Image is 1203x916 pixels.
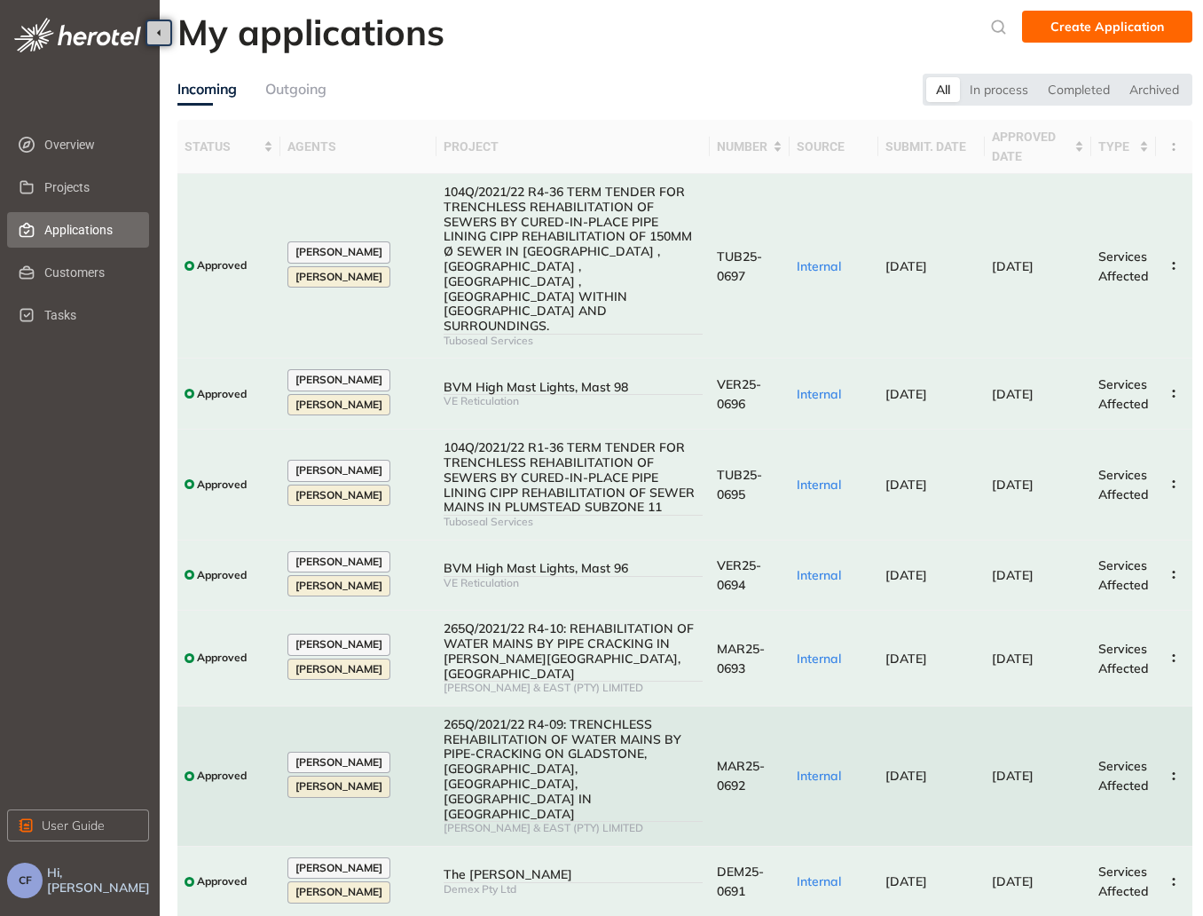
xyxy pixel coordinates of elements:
[177,120,280,174] th: status
[295,580,382,592] span: [PERSON_NAME]
[885,567,927,583] span: [DATE]
[197,651,247,664] span: Approved
[1038,77,1120,102] div: Completed
[710,120,790,174] th: number
[44,297,135,333] span: Tasks
[717,249,762,284] span: TUB25-0697
[985,120,1091,174] th: approved date
[436,120,710,174] th: project
[44,170,135,205] span: Projects
[1098,758,1149,794] span: Services Affected
[992,651,1034,667] span: [DATE]
[797,873,841,889] span: Internal
[7,809,149,841] button: User Guide
[717,557,761,593] span: VER25-0694
[717,376,761,412] span: VER25-0696
[1050,17,1164,36] span: Create Application
[444,621,703,681] div: 265Q/2021/22 R4-10: REHABILITATION OF WATER MAINS BY PIPE CRACKING IN [PERSON_NAME][GEOGRAPHIC_DA...
[295,886,382,898] span: [PERSON_NAME]
[444,717,703,822] div: 265Q/2021/22 R4-09: TRENCHLESS REHABILITATION OF WATER MAINS BY PIPE-CRACKING ON GLADSTONE, [GEOG...
[992,873,1034,889] span: [DATE]
[44,255,135,290] span: Customers
[797,768,841,784] span: Internal
[197,875,247,888] span: Approved
[444,867,703,882] div: The [PERSON_NAME]
[717,864,764,899] span: DEM25-0691
[797,567,841,583] span: Internal
[1022,11,1192,43] button: Create Application
[878,120,985,174] th: submit. date
[885,386,927,402] span: [DATE]
[44,127,135,162] span: Overview
[1098,137,1136,156] span: type
[295,862,382,874] span: [PERSON_NAME]
[42,816,105,835] span: User Guide
[797,386,841,402] span: Internal
[885,477,927,493] span: [DATE]
[444,561,703,576] div: BVM High Mast Lights, Mast 96
[1120,77,1189,102] div: Archived
[885,258,927,274] span: [DATE]
[295,780,382,793] span: [PERSON_NAME]
[797,258,841,274] span: Internal
[992,386,1034,402] span: [DATE]
[295,399,382,411] span: [PERSON_NAME]
[1098,557,1149,593] span: Services Affected
[1098,864,1149,899] span: Services Affected
[19,874,32,887] span: CF
[717,758,765,794] span: MAR25-0692
[1098,467,1149,502] span: Services Affected
[797,651,841,667] span: Internal
[797,477,841,493] span: Internal
[7,863,43,898] button: CF
[44,212,135,248] span: Applications
[444,335,703,347] div: Tuboseal Services
[992,768,1034,784] span: [DATE]
[197,569,247,581] span: Approved
[444,577,703,589] div: VE Reticulation
[295,556,382,568] span: [PERSON_NAME]
[717,137,769,156] span: number
[444,185,703,334] div: 104Q/2021/22 R4-36 TERM TENDER FOR TRENCHLESS REHABILITATION OF SEWERS BY CURED-IN-PLACE PIPE LIN...
[444,883,703,896] div: Demex Pty Ltd
[295,756,382,769] span: [PERSON_NAME]
[885,768,927,784] span: [DATE]
[280,120,436,174] th: agents
[295,271,382,283] span: [PERSON_NAME]
[197,770,247,782] span: Approved
[885,651,927,667] span: [DATE]
[295,246,382,258] span: [PERSON_NAME]
[1091,120,1156,174] th: type
[444,682,703,694] div: [PERSON_NAME] & EAST (PTY) LIMITED
[197,478,247,491] span: Approved
[295,464,382,477] span: [PERSON_NAME]
[992,127,1071,166] span: approved date
[885,873,927,889] span: [DATE]
[177,78,237,100] div: Incoming
[444,516,703,528] div: Tuboseal Services
[1098,641,1149,676] span: Services Affected
[1098,376,1149,412] span: Services Affected
[197,259,247,272] span: Approved
[185,137,260,156] span: status
[265,78,326,100] div: Outgoing
[295,489,382,501] span: [PERSON_NAME]
[14,18,141,52] img: logo
[444,380,703,395] div: BVM High Mast Lights, Mast 98
[992,258,1034,274] span: [DATE]
[47,865,153,896] span: Hi, [PERSON_NAME]
[717,641,765,676] span: MAR25-0693
[960,77,1038,102] div: In process
[197,388,247,400] span: Approved
[444,395,703,407] div: VE Reticulation
[1098,249,1149,284] span: Services Affected
[790,120,878,174] th: source
[926,77,960,102] div: All
[295,374,382,386] span: [PERSON_NAME]
[295,638,382,651] span: [PERSON_NAME]
[177,11,444,53] h2: My applications
[717,467,762,502] span: TUB25-0695
[444,440,703,515] div: 104Q/2021/22 R1-36 TERM TENDER FOR TRENCHLESS REHABILITATION OF SEWERS BY CURED-IN-PLACE PIPE LIN...
[295,663,382,675] span: [PERSON_NAME]
[992,567,1034,583] span: [DATE]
